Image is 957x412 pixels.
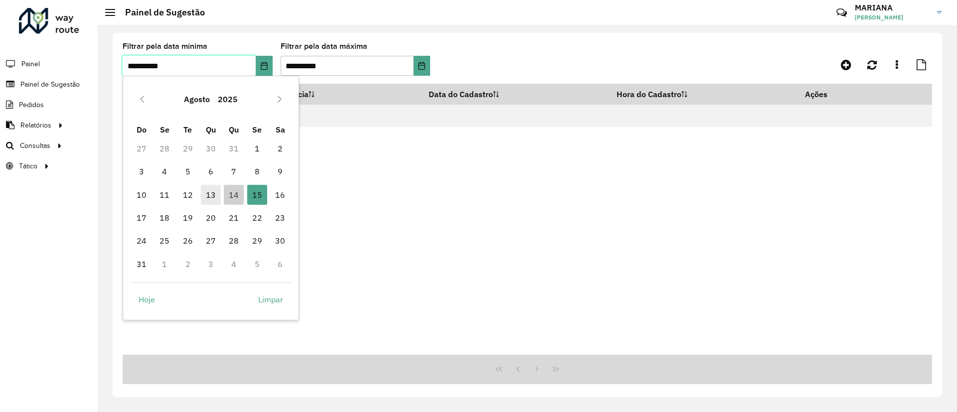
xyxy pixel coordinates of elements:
button: Choose Date [414,56,430,76]
td: 6 [199,160,222,183]
td: 13 [199,183,222,206]
span: 14 [224,185,244,205]
span: 16 [270,185,290,205]
span: 29 [247,231,267,251]
span: 30 [270,231,290,251]
td: 31 [130,253,153,275]
span: 17 [132,208,152,228]
span: Qu [206,125,216,135]
td: 1 [246,137,269,160]
span: Relatórios [20,120,51,131]
td: 28 [222,229,245,252]
span: 23 [270,208,290,228]
td: 24 [130,229,153,252]
td: 20 [199,206,222,229]
td: 28 [153,137,176,160]
span: 25 [155,231,174,251]
td: 11 [153,183,176,206]
button: Next Month [272,91,288,107]
a: Contato Rápido [831,2,852,23]
label: Filtrar pela data máxima [281,40,367,52]
td: 18 [153,206,176,229]
th: Hora do Cadastro [610,84,798,105]
td: 27 [130,137,153,160]
td: 16 [269,183,292,206]
button: Previous Month [134,91,150,107]
span: Limpar [258,293,283,305]
button: Limpar [250,289,292,309]
td: 9 [269,160,292,183]
label: Filtrar pela data mínima [123,40,207,52]
div: Choose Date [123,76,299,320]
th: Data de Vigência [240,84,422,105]
span: 18 [155,208,174,228]
button: Hoje [130,289,163,309]
h3: MARIANA [855,3,930,12]
td: 1 [153,253,176,275]
td: 4 [222,253,245,275]
span: 12 [178,185,198,205]
span: 31 [132,254,152,274]
td: 14 [222,183,245,206]
td: 31 [222,137,245,160]
td: 2 [176,253,199,275]
span: 11 [155,185,174,205]
span: 10 [132,185,152,205]
th: Data do Cadastro [422,84,610,105]
span: 19 [178,208,198,228]
span: 20 [201,208,221,228]
span: 5 [178,161,198,181]
td: 22 [246,206,269,229]
span: 6 [201,161,221,181]
span: Painel de Sugestão [20,79,80,90]
td: 8 [246,160,269,183]
td: 21 [222,206,245,229]
button: Choose Month [180,87,214,111]
td: 5 [176,160,199,183]
span: [PERSON_NAME] [855,13,930,22]
span: Consultas [20,140,50,151]
span: 28 [224,231,244,251]
h2: Painel de Sugestão [115,7,205,18]
span: Se [160,125,169,135]
td: 25 [153,229,176,252]
span: Painel [21,59,40,69]
button: Choose Year [214,87,242,111]
span: 21 [224,208,244,228]
span: Do [137,125,147,135]
td: 7 [222,160,245,183]
span: 3 [132,161,152,181]
span: 9 [270,161,290,181]
span: 27 [201,231,221,251]
td: 3 [130,160,153,183]
th: Ações [798,84,858,105]
span: 22 [247,208,267,228]
span: 7 [224,161,244,181]
span: Se [252,125,262,135]
button: Choose Date [256,56,272,76]
td: 29 [246,229,269,252]
span: 13 [201,185,221,205]
span: Sa [276,125,285,135]
td: 30 [269,229,292,252]
td: 27 [199,229,222,252]
span: 2 [270,138,290,158]
span: 1 [247,138,267,158]
td: 29 [176,137,199,160]
td: 3 [199,253,222,275]
span: 15 [247,185,267,205]
span: Pedidos [19,100,44,110]
td: 19 [176,206,199,229]
td: 10 [130,183,153,206]
td: 6 [269,253,292,275]
td: 5 [246,253,269,275]
td: 4 [153,160,176,183]
td: 2 [269,137,292,160]
span: 26 [178,231,198,251]
td: 26 [176,229,199,252]
span: Qu [229,125,239,135]
span: 8 [247,161,267,181]
span: 4 [155,161,174,181]
span: Te [183,125,192,135]
span: Tático [19,161,37,171]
